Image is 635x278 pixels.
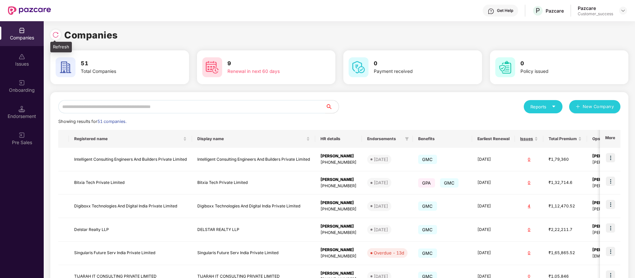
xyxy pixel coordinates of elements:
div: 4 [520,203,538,209]
div: [PHONE_NUMBER] [320,159,357,166]
span: GMC [418,155,437,164]
div: Customer_success [578,11,613,17]
span: GMC [418,201,437,211]
td: [DATE] [472,195,515,218]
span: search [325,104,339,109]
div: 0 [520,227,538,233]
div: ₹1,12,470.52 [549,203,582,209]
img: svg+xml;base64,PHN2ZyBpZD0iRHJvcGRvd24tMzJ4MzIiIHhtbG5zPSJodHRwOi8vd3d3LnczLm9yZy8yMDAwL3N2ZyIgd2... [620,8,626,13]
td: Delstar Realty LLP [69,218,192,242]
td: [DATE] [472,171,515,195]
span: caret-down [552,104,556,109]
img: icon [606,177,615,186]
div: Policy issued [520,68,604,75]
span: New Company [583,103,614,110]
h3: 51 [81,59,164,68]
img: svg+xml;base64,PHN2ZyBpZD0iSXNzdWVzX2Rpc2FibGVkIiB4bWxucz0iaHR0cDovL3d3dy53My5vcmcvMjAwMC9zdmciIH... [19,53,25,60]
div: Renewal in next 60 days [227,68,311,75]
img: icon [606,153,615,162]
div: [PERSON_NAME] [320,270,357,277]
th: Display name [192,130,315,148]
div: Get Help [497,8,513,13]
div: Reports [530,103,556,110]
img: svg+xml;base64,PHN2ZyBpZD0iSGVscC0zMngzMiIgeG1sbnM9Imh0dHA6Ly93d3cudzMub3JnLzIwMDAvc3ZnIiB3aWR0aD... [488,8,494,15]
span: GMC [418,249,437,258]
img: svg+xml;base64,PHN2ZyB4bWxucz0iaHR0cDovL3d3dy53My5vcmcvMjAwMC9zdmciIHdpZHRoPSI2MCIgaGVpZ2h0PSI2MC... [349,57,368,77]
span: plus [576,104,580,110]
th: Earliest Renewal [472,130,515,148]
div: Payment received [374,68,457,75]
td: Bitxia Tech Private Limited [69,171,192,195]
span: Display name [197,136,305,141]
span: 51 companies. [97,119,126,124]
div: [PERSON_NAME] [320,177,357,183]
img: svg+xml;base64,PHN2ZyB3aWR0aD0iMjAiIGhlaWdodD0iMjAiIHZpZXdCb3g9IjAgMCAyMCAyMCIgZmlsbD0ibm9uZSIgeG... [19,132,25,139]
img: svg+xml;base64,PHN2ZyBpZD0iQ29tcGFuaWVzIiB4bWxucz0iaHR0cDovL3d3dy53My5vcmcvMjAwMC9zdmciIHdpZHRoPS... [19,27,25,34]
div: Pazcare [546,8,564,14]
td: Bitxia Tech Private Limited [192,171,315,195]
div: [DATE] [374,203,388,209]
img: svg+xml;base64,PHN2ZyB3aWR0aD0iMTQuNSIgaGVpZ2h0PSIxNC41IiB2aWV3Qm94PSIwIDAgMTYgMTYiIGZpbGw9Im5vbm... [19,106,25,112]
div: ₹1,32,714.6 [549,180,582,186]
span: Total Premium [549,136,577,141]
span: GMC [440,178,459,188]
h1: Companies [64,28,118,42]
div: [PHONE_NUMBER] [320,206,357,212]
img: icon [606,247,615,256]
img: svg+xml;base64,PHN2ZyB4bWxucz0iaHR0cDovL3d3dy53My5vcmcvMjAwMC9zdmciIHdpZHRoPSI2MCIgaGVpZ2h0PSI2MC... [495,57,515,77]
th: Benefits [413,130,472,148]
div: 0 [520,156,538,163]
th: Issues [515,130,543,148]
div: [PERSON_NAME] [320,200,357,206]
th: More [600,130,620,148]
img: svg+xml;base64,PHN2ZyBpZD0iUmVsb2FkLTMyeDMyIiB4bWxucz0iaHR0cDovL3d3dy53My5vcmcvMjAwMC9zdmciIHdpZH... [52,31,59,38]
button: search [325,100,339,113]
span: Registered name [74,136,182,141]
div: 0 [520,180,538,186]
div: [PHONE_NUMBER] [320,230,357,236]
div: Total Companies [81,68,164,75]
div: [DATE] [374,156,388,163]
div: Overdue - 13d [374,250,404,256]
button: plusNew Company [569,100,620,113]
td: Digiboxx Technologies And Digital India Private Limited [69,195,192,218]
div: [DATE] [374,179,388,186]
div: [PERSON_NAME] [320,153,357,159]
div: [PHONE_NUMBER] [320,253,357,259]
td: [DATE] [472,218,515,242]
img: New Pazcare Logo [8,6,51,15]
div: [PERSON_NAME] [320,247,357,253]
h3: 0 [520,59,604,68]
div: ₹1,79,360 [549,156,582,163]
td: Intelligent Consulting Engineers And Builders Private Limited [192,148,315,171]
td: Intelligent Consulting Engineers And Builders Private Limited [69,148,192,171]
div: [PHONE_NUMBER] [320,183,357,189]
div: [DATE] [374,226,388,233]
div: Refresh [50,42,72,52]
img: icon [606,223,615,233]
span: P [536,7,540,15]
th: HR details [315,130,362,148]
span: filter [405,137,409,141]
span: Endorsements [367,136,402,141]
div: Pazcare [578,5,613,11]
span: filter [404,135,410,143]
div: ₹1,65,865.52 [549,250,582,256]
td: Singularis Future Serv India Private Limited [192,242,315,265]
td: [DATE] [472,242,515,265]
th: Registered name [69,130,192,148]
img: svg+xml;base64,PHN2ZyB3aWR0aD0iMjAiIGhlaWdodD0iMjAiIHZpZXdCb3g9IjAgMCAyMCAyMCIgZmlsbD0ibm9uZSIgeG... [19,80,25,86]
span: GMC [418,225,437,234]
img: svg+xml;base64,PHN2ZyB4bWxucz0iaHR0cDovL3d3dy53My5vcmcvMjAwMC9zdmciIHdpZHRoPSI2MCIgaGVpZ2h0PSI2MC... [56,57,75,77]
th: Total Premium [543,130,587,148]
span: Issues [520,136,533,141]
h3: 0 [374,59,457,68]
span: GPA [418,178,435,188]
div: [PERSON_NAME] [320,223,357,230]
td: [DATE] [472,148,515,171]
td: Digiboxx Technologies And Digital India Private Limited [192,195,315,218]
img: icon [606,200,615,209]
div: 0 [520,250,538,256]
img: svg+xml;base64,PHN2ZyB4bWxucz0iaHR0cDovL3d3dy53My5vcmcvMjAwMC9zdmciIHdpZHRoPSI2MCIgaGVpZ2h0PSI2MC... [202,57,222,77]
td: Singularis Future Serv India Private Limited [69,242,192,265]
